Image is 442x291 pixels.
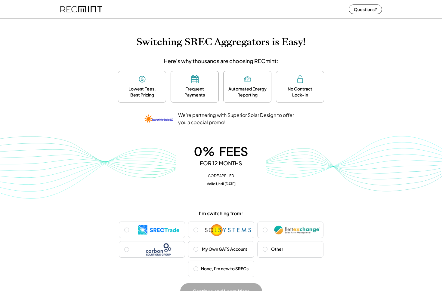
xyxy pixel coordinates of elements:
[6,57,436,65] div: Here's why thousands are choosing RECmint:
[144,114,174,124] img: Superior-Solar-Design-Logo.png
[182,144,260,158] div: 0% FEES
[178,112,298,126] div: We're partnering with Superior Solar Design to offer you a special promo!
[136,243,182,256] img: CSG%20Logo.png
[227,86,268,98] div: Automated Energy Reporting
[349,5,382,14] button: Questions?
[136,223,182,237] img: SRECTrade.png
[202,246,251,252] div: My Own GATS Account
[274,223,320,237] img: FlettExchange%20Logo.gif
[182,182,260,186] div: Valid Until [DATE]
[199,210,243,217] div: I'm switching from:
[6,36,436,48] h1: Switching SREC Aggregators is Easy!
[174,86,215,98] div: Frequent Payments
[182,160,260,167] div: FOR 12 MONTHS
[201,266,251,272] div: None, I'm new to SRECs
[60,1,102,17] img: recmint-logotype%403x%20%281%29.jpeg
[182,174,260,178] div: CODE APPLIED
[271,246,320,252] div: Other
[279,86,321,98] div: No Contract Lock-In
[121,86,163,98] div: Lowest Fees, Best Pricing
[205,223,251,237] img: SolSystems%20Logo.png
